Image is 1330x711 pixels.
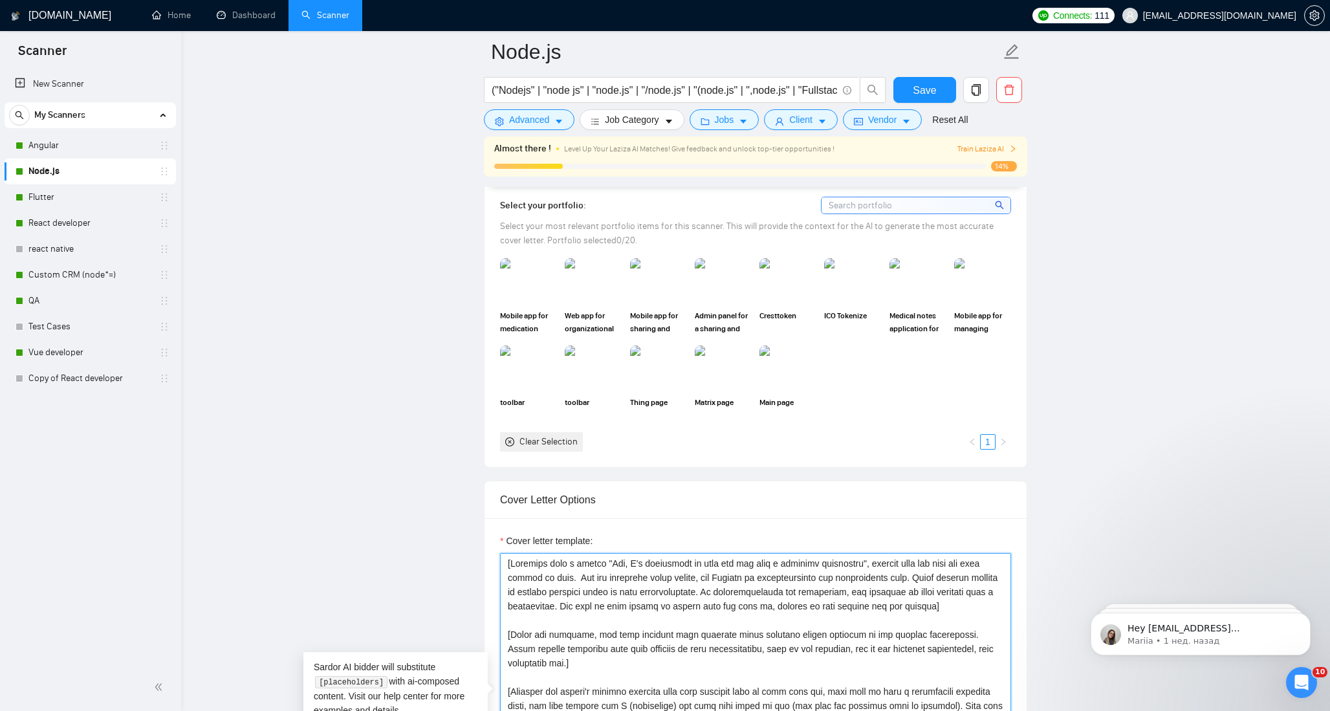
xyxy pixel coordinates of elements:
[28,159,151,184] a: Node.js
[56,38,217,241] span: Hey [EMAIL_ADDRESS][DOMAIN_NAME], Looks like your Upwork agency JSDaddy - Web and Multi-Platform ...
[843,109,922,130] button: idcardVendorcaret-down
[500,221,994,246] span: Select your most relevant portfolio items for this scanner. This will provide the context for the...
[1126,11,1135,20] span: user
[565,396,622,422] span: toolbar
[8,41,77,69] span: Scanner
[889,309,946,335] span: Medical notes application for creating and storing patient forms
[868,113,897,127] span: Vendor
[759,345,816,391] img: portfolio thumbnail image
[824,309,881,335] span: ICO Tokenize
[824,258,881,303] img: portfolio thumbnail image
[159,270,169,280] span: holder
[5,71,176,97] li: New Scanner
[10,111,29,120] span: search
[565,258,622,303] img: portfolio thumbnail image
[500,309,557,335] span: Mobile app for medication dispensing
[565,309,622,335] span: Web app for organizational and patient record management
[159,322,169,332] span: holder
[159,192,169,202] span: holder
[1286,667,1317,698] iframe: Intercom live chat
[996,434,1011,450] li: Next Page
[15,71,166,97] a: New Scanner
[759,396,816,422] span: Main page
[954,309,1011,335] span: Mobile app for managing working time
[902,116,911,126] span: caret-down
[843,86,851,94] span: info-circle
[28,210,151,236] a: React developer
[509,113,549,127] span: Advanced
[1313,667,1327,677] span: 10
[500,534,593,548] label: Cover letter template:
[854,116,863,126] span: idcard
[957,143,1017,155] button: Train Laziza AI
[1095,8,1109,23] span: 111
[764,109,838,130] button: userClientcaret-down
[11,6,20,27] img: logo
[580,109,684,130] button: barsJob Categorycaret-down
[995,198,1006,212] span: search
[775,116,784,126] span: user
[996,77,1022,103] button: delete
[159,140,169,151] span: holder
[630,396,687,422] span: Thing page
[28,288,151,314] a: QA
[315,676,387,689] code: [placeholders]
[159,244,169,254] span: holder
[500,396,557,422] span: toolbar
[968,438,976,446] span: left
[28,262,151,288] a: Custom CRM (node*=)
[1304,5,1325,26] button: setting
[1071,585,1330,676] iframe: Intercom notifications сообщение
[789,113,812,127] span: Client
[759,309,816,335] span: Cresttoken
[630,258,687,303] img: portfolio thumbnail image
[1304,10,1325,21] a: setting
[500,481,1011,518] div: Cover Letter Options
[500,200,586,211] span: Select your portfolio:
[605,113,659,127] span: Job Category
[159,296,169,306] span: holder
[690,109,759,130] button: folderJobscaret-down
[695,396,752,422] span: Matrix page
[56,50,223,61] p: Message from Mariia, sent 1 нед. назад
[1003,43,1020,60] span: edit
[159,373,169,384] span: holder
[1053,8,1092,23] span: Connects:
[630,345,687,391] img: portfolio thumbnail image
[500,345,557,391] img: portfolio thumbnail image
[28,366,151,391] a: Copy of React developer
[963,77,989,103] button: copy
[28,236,151,262] a: react native
[822,197,1010,213] input: Search portfolio
[932,113,968,127] a: Reset All
[701,116,710,126] span: folder
[695,345,752,391] img: portfolio thumbnail image
[9,105,30,126] button: search
[152,10,191,21] a: homeHome
[495,116,504,126] span: setting
[301,10,349,21] a: searchScanner
[695,258,752,303] img: portfolio thumbnail image
[159,166,169,177] span: holder
[505,437,514,446] span: close-circle
[519,435,578,449] div: Clear Selection
[630,309,687,335] span: Mobile app for sharing and donating items within a community
[980,434,996,450] li: 1
[28,314,151,340] a: Test Cases
[159,347,169,358] span: holder
[384,691,428,701] a: help center
[217,10,276,21] a: dashboardDashboard
[5,102,176,391] li: My Scanners
[1305,10,1324,21] span: setting
[981,435,995,449] a: 1
[494,142,551,156] span: Almost there !
[28,340,151,366] a: Vue developer
[991,161,1017,171] span: 14%
[564,144,834,153] span: Level Up Your Laziza AI Matches! Give feedback and unlock top-tier opportunities !
[591,116,600,126] span: bars
[893,77,956,103] button: Save
[492,82,837,98] input: Search Freelance Jobs...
